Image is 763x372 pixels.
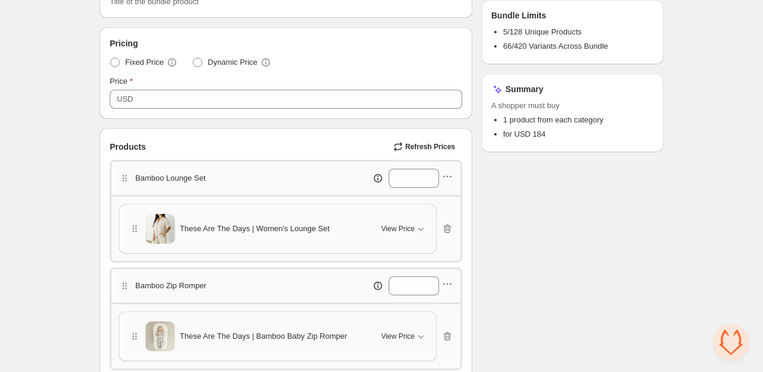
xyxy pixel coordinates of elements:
button: View Price [374,327,434,346]
span: 5/128 Unique Products [503,27,581,36]
span: Products [110,141,146,153]
span: Pricing [110,37,138,49]
span: These Are The Days | Bamboo Baby Zip Romper [180,330,347,342]
p: Bamboo Zip Romper [135,280,206,292]
button: View Price [374,219,434,238]
span: 66/420 Variants Across Bundle [503,42,608,51]
span: Fixed Price [125,56,164,68]
h3: Summary [506,83,543,95]
img: These Are The Days | Women's Lounge Set [145,214,175,244]
span: These Are The Days | Women's Lounge Set [180,223,330,235]
span: View Price [381,224,415,234]
span: View Price [381,332,415,341]
span: Refresh Prices [405,142,455,152]
li: 1 product from each category [503,114,654,126]
div: Open chat [713,324,749,360]
button: Refresh Prices [389,138,462,155]
div: USD [117,93,133,105]
span: A shopper must buy [491,100,654,112]
h3: Bundle Limits [491,10,546,21]
label: Price [110,75,133,87]
img: These Are The Days | Bamboo Baby Zip Romper [145,321,175,351]
span: Dynamic Price [208,56,257,68]
p: Bamboo Lounge Set [135,172,206,184]
li: for USD 184 [503,128,654,140]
